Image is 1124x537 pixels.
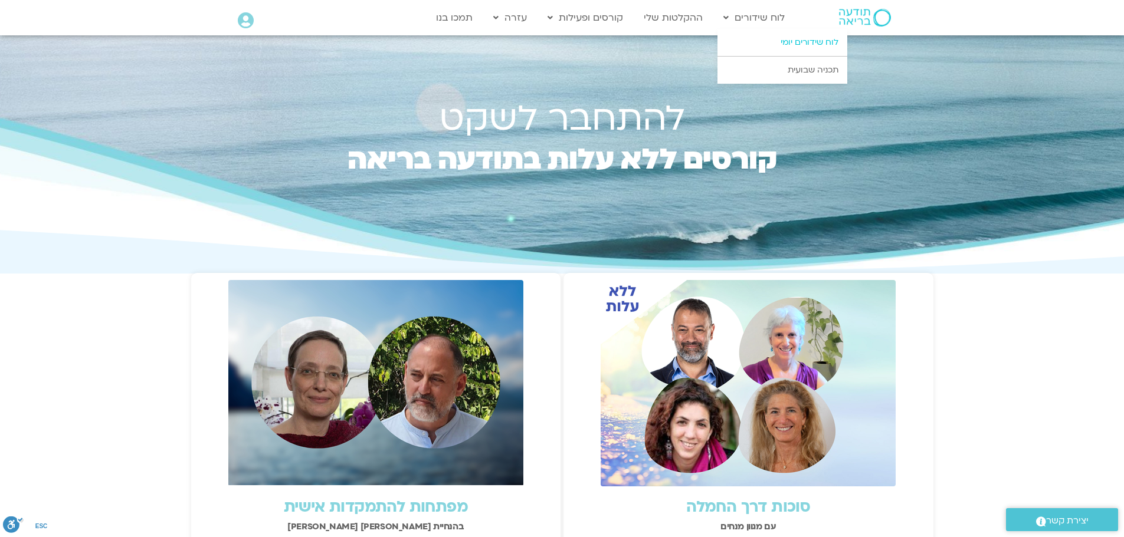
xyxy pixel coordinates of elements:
a: מפתחות להתמקדות אישית [284,496,468,518]
h1: להתחבר לשקט [323,103,802,135]
a: לוח שידורים יומי [717,29,847,56]
a: סוכות דרך החמלה [686,496,810,518]
span: יצירת קשר [1046,513,1089,529]
h2: בהנחיית [PERSON_NAME] [PERSON_NAME] [197,522,555,532]
h2: קורסים ללא עלות בתודעה בריאה [323,147,802,200]
a: תכניה שבועית [717,57,847,84]
a: קורסים ופעילות [542,6,629,29]
a: יצירת קשר [1006,508,1118,531]
a: תמכו בנו [430,6,479,29]
img: תודעה בריאה [839,9,891,27]
a: עזרה [487,6,533,29]
a: לוח שידורים [717,6,791,29]
a: ההקלטות שלי [638,6,709,29]
h2: עם מגוון מנחים [569,522,928,532]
